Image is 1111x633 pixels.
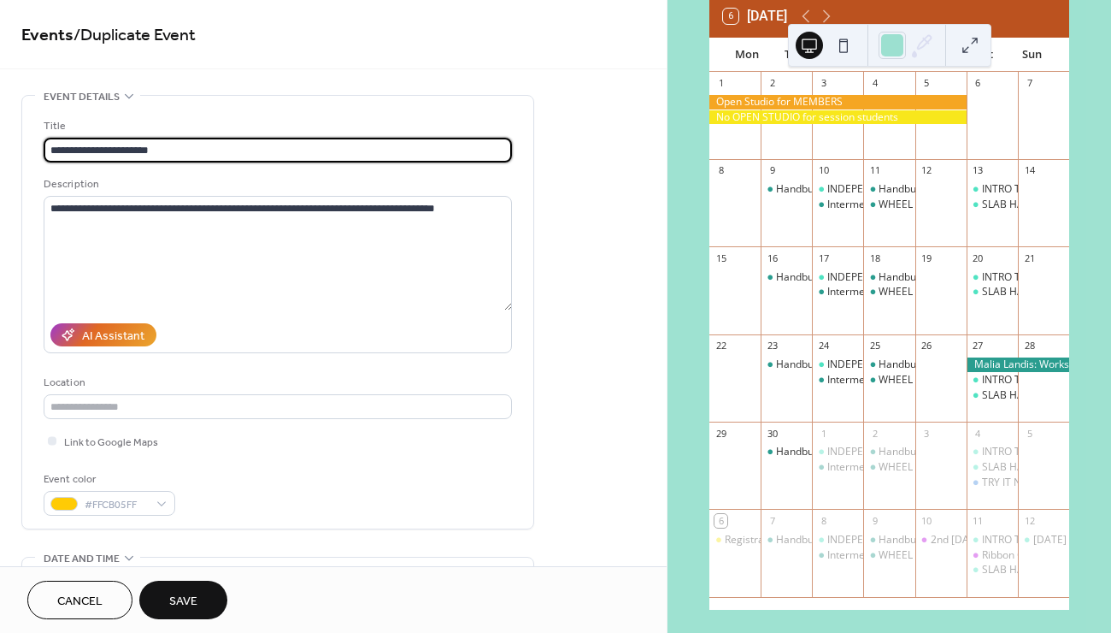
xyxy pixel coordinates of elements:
[879,373,1071,387] div: WHEEL THROWING: NEXT STEPS Week 3
[812,548,863,563] div: Intermediate Wheel Throwing: Week 5
[812,373,863,387] div: Intermediate Wheel Throwing: Week 3
[967,445,1018,459] div: INTRO TO WHEEL THROWING: FOUNDATONS: Week 4
[868,77,881,90] div: 4
[44,88,120,106] span: Event details
[50,323,156,346] button: AI Assistant
[761,270,812,285] div: Handbuilding: - Week 2
[57,593,103,611] span: Cancel
[863,198,914,212] div: WHEEL THROWING: NEXT STEPS Week 1
[766,340,779,352] div: 23
[776,270,885,285] div: Handbuilding: - Week 2
[879,445,1026,459] div: Handbuilding with clay: Week 4
[972,340,985,352] div: 27
[82,328,144,346] div: AI Assistant
[868,340,881,352] div: 25
[827,460,1008,475] div: Intermediate Wheel Throwing: Week 4
[44,470,172,488] div: Event color
[812,445,863,459] div: INDEPENDENT STUDY: WHEEL/HANDBUILDING
[1033,533,1096,547] div: [DATE] Skulls
[723,38,771,72] div: Mon
[812,198,863,212] div: Intermediate Wheel Throwing: Week 1
[972,77,985,90] div: 6
[766,77,779,90] div: 2
[709,110,967,125] div: No OPEN STUDIO for session students
[967,182,1018,197] div: INTRO TO WHEEL THROWING: FOUNDATONS: Week 1
[27,581,132,619] button: Cancel
[863,182,914,197] div: Handbuilding with clay: Week 1
[868,427,881,440] div: 2
[44,175,508,193] div: Description
[725,533,891,547] div: Registration Open for Next Session
[879,533,1026,547] div: Handbuilding with clay: Week 5
[85,496,148,514] span: #FFCB05FF
[920,164,933,177] div: 12
[931,533,1052,547] div: 2nd [DATE]-Pinch-it-Good
[709,95,967,109] div: Open Studio for MEMBERS
[863,533,914,547] div: Handbuilding with clay: Week 5
[920,251,933,264] div: 19
[1008,38,1055,72] div: Sun
[714,427,727,440] div: 29
[1023,77,1036,90] div: 7
[920,77,933,90] div: 5
[827,358,1055,372] div: INDEPENDENT STUDY: WHEEL/HANDBUILDING
[44,374,508,392] div: Location
[879,198,1071,212] div: WHEEL THROWING: NEXT STEPS Week 1
[827,270,1055,285] div: INDEPENDENT STUDY: WHEEL/HANDBUILDING
[863,373,914,387] div: WHEEL THROWING: NEXT STEPS Week 3
[761,358,812,372] div: Handbuilding: - Week 3
[863,548,914,563] div: WHEEL THROWING: NEXT STEPS Week 4
[817,164,830,177] div: 10
[967,548,1018,563] div: Ribbon Cutting Ceremony
[972,514,985,527] div: 11
[1023,164,1036,177] div: 14
[771,38,819,72] div: Tue
[863,445,914,459] div: Handbuilding with clay: Week 4
[776,445,885,459] div: Handbuilding: - Week 4
[817,514,830,527] div: 8
[766,427,779,440] div: 30
[714,164,727,177] div: 8
[21,19,73,52] a: Events
[967,563,1018,577] div: SLAB HAPPY: à la carte series
[967,388,1018,403] div: SLAB HAPPY: à la carte series
[920,340,933,352] div: 26
[766,514,779,527] div: 7
[868,514,881,527] div: 9
[863,358,914,372] div: Handbuilding with clay: Week 3
[812,182,863,197] div: INDEPENDENT STUDY: WHEEL/HANDBUILDING
[73,19,196,52] span: / Duplicate Event
[879,182,1026,197] div: Handbuilding with clay: Week 1
[827,445,1055,459] div: INDEPENDENT STUDY: WHEEL/HANDBUILDING
[817,77,830,90] div: 3
[967,460,1018,475] div: SLAB HAPPY: à la carte series
[761,533,812,547] div: Handbuilding: - Week 5
[967,373,1018,387] div: INTRO TO WHEEL THROWING: FOUNDATONS: Week 3
[982,548,1103,563] div: Ribbon Cutting Ceremony
[827,533,1055,547] div: INDEPENDENT STUDY: WHEEL/HANDBUILDING
[1023,427,1036,440] div: 5
[812,270,863,285] div: INDEPENDENT STUDY: WHEEL/HANDBUILDING
[879,270,1026,285] div: Handbuilding with clay: Week 2
[139,581,227,619] button: Save
[972,251,985,264] div: 20
[812,460,863,475] div: Intermediate Wheel Throwing: Week 4
[915,533,967,547] div: 2nd Friday-Pinch-it-Good
[967,533,1018,547] div: INTRO TO WHEEL THROWING: FOUNDATONS: Week 5
[812,285,863,299] div: Intermediate Wheel Throwing: Week 2
[766,164,779,177] div: 9
[64,434,158,452] span: Link to Google Maps
[761,445,812,459] div: Handbuilding: - Week 4
[920,514,933,527] div: 10
[44,117,508,135] div: Title
[920,427,933,440] div: 3
[717,4,793,28] button: 6[DATE]
[714,77,727,90] div: 1
[972,164,985,177] div: 13
[776,358,885,372] div: Handbuilding: - Week 3
[827,373,1008,387] div: Intermediate Wheel Throwing: Week 3
[967,198,1018,212] div: SLAB HAPPY: à la carte series
[1023,514,1036,527] div: 12
[868,164,881,177] div: 11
